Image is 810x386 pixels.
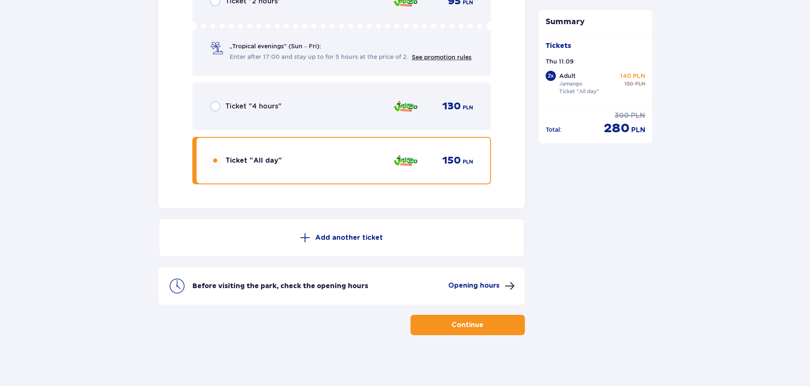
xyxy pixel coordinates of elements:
[393,97,418,115] img: zone logo
[559,80,583,88] p: Jamango
[631,111,645,120] p: PLN
[635,80,645,88] p: PLN
[624,80,633,88] p: 150
[559,88,599,95] p: Ticket "All day"
[225,102,282,111] p: Ticket "4 hours"
[546,41,571,50] p: Tickets
[225,156,282,165] p: Ticket "All day"
[192,281,368,291] p: Before visiting the park, check the opening hours
[411,315,525,335] button: Continue
[463,104,473,111] p: PLN
[463,158,473,166] p: PLN
[393,152,418,169] img: zone logo
[442,100,461,113] p: 130
[448,281,515,291] button: Opening hours
[615,111,629,120] p: 300
[442,154,461,167] p: 150
[546,125,562,134] p: Total :
[230,42,321,50] p: „Tropical evenings" (Sun – Fri):
[604,120,630,136] p: 280
[448,281,499,290] p: Opening hours
[546,71,556,81] div: 2 x
[452,320,483,330] p: Continue
[546,57,574,66] p: Thu 11.09
[412,54,472,61] a: See promotion rules
[620,72,645,80] p: 140 PLN
[169,278,186,294] img: clock icon
[631,125,645,135] p: PLN
[559,72,576,80] p: Adult
[158,218,525,257] button: Add another ticket
[230,53,408,61] span: Enter after 17:00 and stay up to for 5 hours at the price of 2.
[315,233,383,242] p: Add another ticket
[539,17,652,27] p: Summary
